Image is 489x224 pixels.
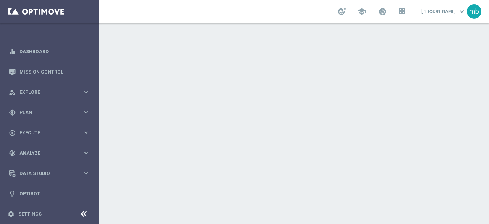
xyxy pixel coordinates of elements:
span: keyboard_arrow_down [458,7,466,16]
div: Explore [9,89,83,96]
div: Plan [9,109,83,116]
div: Mission Control [9,62,90,82]
button: gps_fixed Plan keyboard_arrow_right [8,110,90,116]
a: Dashboard [19,41,90,62]
span: Analyze [19,151,83,155]
div: Data Studio [9,170,83,177]
i: track_changes [9,150,16,157]
button: Mission Control [8,69,90,75]
button: equalizer Dashboard [8,49,90,55]
a: [PERSON_NAME]keyboard_arrow_down [421,6,467,17]
div: Execute [9,129,83,136]
i: keyboard_arrow_right [83,88,90,96]
i: gps_fixed [9,109,16,116]
button: play_circle_outline Execute keyboard_arrow_right [8,130,90,136]
span: Plan [19,110,83,115]
i: keyboard_arrow_right [83,170,90,177]
div: mb [467,4,481,19]
a: Settings [18,212,42,216]
button: lightbulb Optibot [8,191,90,197]
div: Dashboard [9,41,90,62]
i: keyboard_arrow_right [83,149,90,157]
i: play_circle_outline [9,129,16,136]
button: Data Studio keyboard_arrow_right [8,170,90,177]
div: Analyze [9,150,83,157]
a: Mission Control [19,62,90,82]
span: Data Studio [19,171,83,176]
span: Execute [19,131,83,135]
span: school [358,7,366,16]
a: Optibot [19,183,90,204]
button: track_changes Analyze keyboard_arrow_right [8,150,90,156]
i: person_search [9,89,16,96]
button: person_search Explore keyboard_arrow_right [8,89,90,95]
i: keyboard_arrow_right [83,109,90,116]
i: settings [8,211,15,217]
div: Optibot [9,183,90,204]
i: keyboard_arrow_right [83,129,90,136]
i: lightbulb [9,190,16,197]
span: Explore [19,90,83,95]
i: equalizer [9,48,16,55]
